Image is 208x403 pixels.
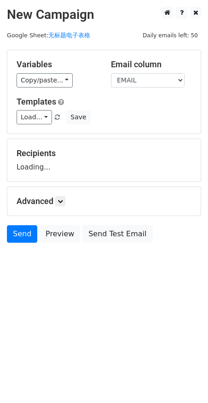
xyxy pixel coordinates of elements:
[48,32,90,39] a: 无标题电子表格
[139,32,201,39] a: Daily emails left: 50
[17,73,73,88] a: Copy/paste...
[7,32,90,39] small: Google Sheet:
[17,148,191,158] h5: Recipients
[7,7,201,23] h2: New Campaign
[17,196,191,206] h5: Advanced
[17,59,97,70] h5: Variables
[139,30,201,41] span: Daily emails left: 50
[17,148,191,172] div: Loading...
[66,110,90,124] button: Save
[40,225,80,243] a: Preview
[7,225,37,243] a: Send
[82,225,152,243] a: Send Test Email
[17,97,56,106] a: Templates
[17,110,52,124] a: Load...
[111,59,191,70] h5: Email column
